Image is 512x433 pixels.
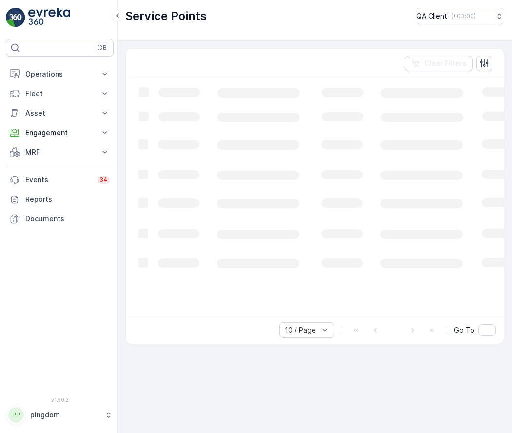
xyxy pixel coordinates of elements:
img: logo_light-DOdMpM7g.png [28,8,70,27]
button: Operations [6,64,114,84]
p: Reports [25,195,110,204]
a: Reports [6,190,114,209]
button: MRF [6,142,114,162]
p: Fleet [25,89,94,98]
p: pingdom [30,410,100,420]
button: Clear Filters [405,56,473,71]
p: Clear Filters [424,59,467,68]
p: Asset [25,108,94,118]
a: Documents [6,209,114,229]
p: Events [25,175,92,185]
p: ⌘B [97,44,107,52]
button: Asset [6,103,114,123]
p: QA Client [416,11,447,21]
p: Service Points [125,8,207,24]
button: QA Client(+03:00) [416,8,504,24]
p: ( +03:00 ) [451,12,476,20]
button: PPpingdom [6,405,114,425]
a: Events34 [6,170,114,190]
div: PP [8,407,24,423]
span: Go To [454,325,474,335]
p: MRF [25,147,94,157]
p: Documents [25,214,110,224]
button: Engagement [6,123,114,142]
img: logo [6,8,25,27]
p: 34 [99,176,108,184]
p: Engagement [25,128,94,138]
p: Operations [25,69,94,79]
button: Fleet [6,84,114,103]
span: v 1.50.3 [6,397,114,403]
